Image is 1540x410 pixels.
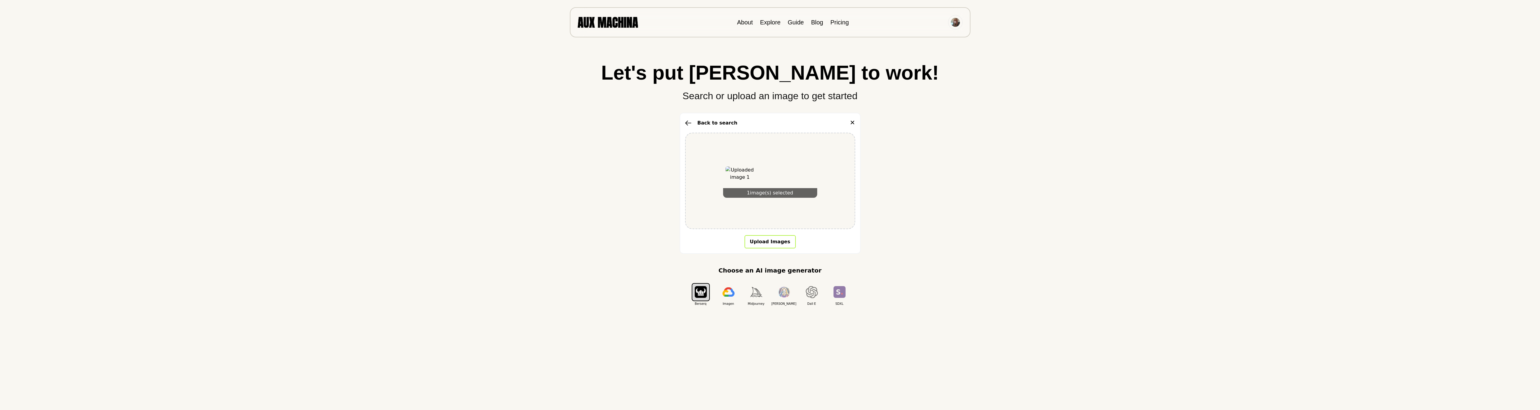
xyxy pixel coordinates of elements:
span: SDXL [826,301,853,306]
span: Midjourney [742,301,770,306]
a: About [737,19,753,26]
div: 1 image(s) selected [723,188,817,198]
img: AUX MACHINA [578,17,638,27]
img: SDXL [834,286,846,298]
p: Search or upload an image to get started [12,83,1528,103]
a: Guide [788,19,804,26]
img: Uploaded image 1 [726,166,754,195]
h1: Let's put [PERSON_NAME] to work! [12,63,1528,83]
span: Berserq [687,301,715,306]
button: ✕ [850,118,855,128]
a: Pricing [830,19,849,26]
span: [PERSON_NAME] [770,301,798,306]
p: Choose an AI image generator [719,266,822,275]
img: Midjourney [750,287,762,297]
span: Imagen [715,301,742,306]
a: Blog [811,19,823,26]
button: Back to search [685,119,738,127]
img: Avatar [951,18,960,27]
img: Dall E [806,286,818,298]
img: Imagen [722,287,735,297]
span: Dall E [798,301,826,306]
button: Upload Images [745,235,796,248]
img: Leonardo [778,286,790,298]
img: Berserq [695,286,707,298]
a: Explore [760,19,780,26]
